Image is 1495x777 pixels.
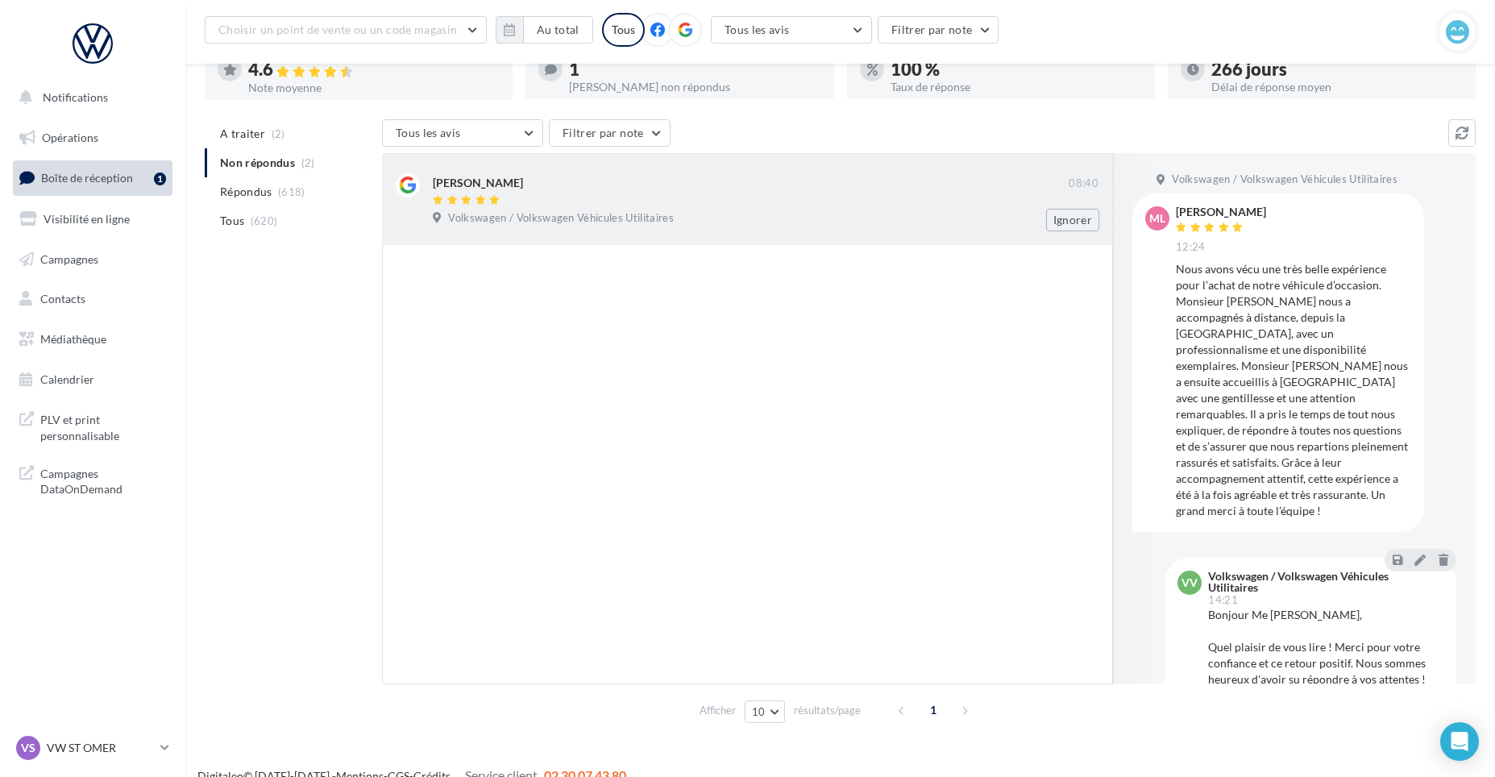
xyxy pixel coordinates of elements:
[448,211,674,226] span: Volkswagen / Volkswagen Véhicules Utilitaires
[42,131,98,144] span: Opérations
[248,82,500,93] div: Note moyenne
[433,175,523,191] div: [PERSON_NAME]
[10,322,176,356] a: Médiathèque
[40,372,94,386] span: Calendrier
[205,16,487,44] button: Choisir un point de vente ou un code magasin
[21,740,35,756] span: VS
[1211,60,1463,78] div: 266 jours
[41,171,133,185] span: Boîte de réception
[1181,575,1198,591] span: VV
[1176,240,1206,255] span: 12:24
[725,23,790,36] span: Tous les avis
[569,60,820,78] div: 1
[711,16,872,44] button: Tous les avis
[40,292,85,305] span: Contacts
[40,463,166,497] span: Campagnes DataOnDemand
[220,213,244,229] span: Tous
[10,363,176,397] a: Calendrier
[523,16,593,44] button: Au total
[602,13,645,47] div: Tous
[47,740,154,756] p: VW ST OMER
[43,90,108,104] span: Notifications
[496,16,593,44] button: Au total
[10,243,176,276] a: Campagnes
[278,185,305,198] span: (618)
[1440,722,1479,761] div: Open Intercom Messenger
[891,60,1142,78] div: 100 %
[218,23,457,36] span: Choisir un point de vente ou un code magasin
[40,251,98,265] span: Campagnes
[752,705,766,718] span: 10
[382,119,543,147] button: Tous les avis
[1176,261,1411,519] div: Nous avons vécu une très belle expérience pour l’achat de notre véhicule d’occasion. Monsieur [PE...
[1208,571,1440,593] div: Volkswagen / Volkswagen Véhicules Utilitaires
[10,81,169,114] button: Notifications
[220,126,265,142] span: A traiter
[794,703,861,718] span: résultats/page
[1176,206,1266,218] div: [PERSON_NAME]
[272,127,285,140] span: (2)
[1172,172,1397,187] span: Volkswagen / Volkswagen Véhicules Utilitaires
[10,282,176,316] a: Contacts
[220,184,272,200] span: Répondus
[154,172,166,185] div: 1
[569,81,820,93] div: [PERSON_NAME] non répondus
[396,126,461,139] span: Tous les avis
[1211,81,1463,93] div: Délai de réponse moyen
[44,212,130,226] span: Visibilité en ligne
[10,160,176,195] a: Boîte de réception1
[878,16,999,44] button: Filtrer par note
[920,697,946,723] span: 1
[13,733,172,763] a: VS VW ST OMER
[549,119,671,147] button: Filtrer par note
[700,703,736,718] span: Afficher
[10,402,176,450] a: PLV et print personnalisable
[1069,177,1098,191] span: 08:40
[10,456,176,504] a: Campagnes DataOnDemand
[251,214,278,227] span: (620)
[745,700,786,723] button: 10
[10,202,176,236] a: Visibilité en ligne
[1046,209,1099,231] button: Ignorer
[248,60,500,79] div: 4.6
[40,332,106,346] span: Médiathèque
[891,81,1142,93] div: Taux de réponse
[1208,595,1238,605] span: 14:21
[40,409,166,443] span: PLV et print personnalisable
[1149,210,1165,226] span: Ml
[10,121,176,155] a: Opérations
